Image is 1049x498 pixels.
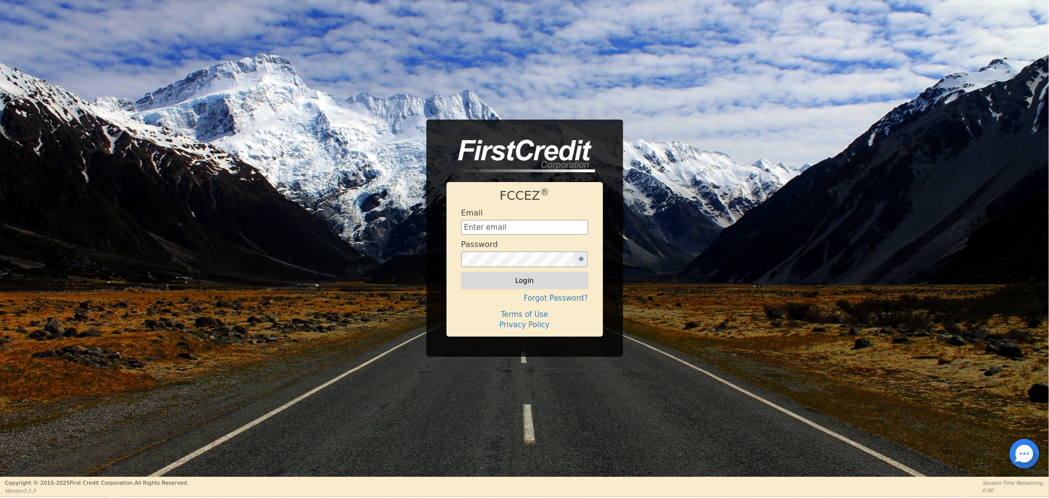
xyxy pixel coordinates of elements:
[461,208,483,218] h4: Email
[540,187,549,197] sup: ®
[461,272,588,289] button: Login
[983,479,1044,487] p: Session Time Remaining:
[461,240,498,249] h4: Password
[461,310,588,319] h4: Terms of Use
[447,140,595,172] img: logo-CMu_cnol.png
[461,251,575,267] input: password
[461,188,588,203] h1: FCCEZ
[5,479,188,488] p: Copyright © 2015- 2025 First Credit Corporation.
[5,487,188,495] p: Version 3.2.3
[983,487,1044,494] p: 0:00
[461,320,588,329] h4: Privacy Policy
[461,294,588,303] h4: Forgot Password?
[134,480,188,486] span: All Rights Reserved.
[461,220,588,235] input: Enter email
